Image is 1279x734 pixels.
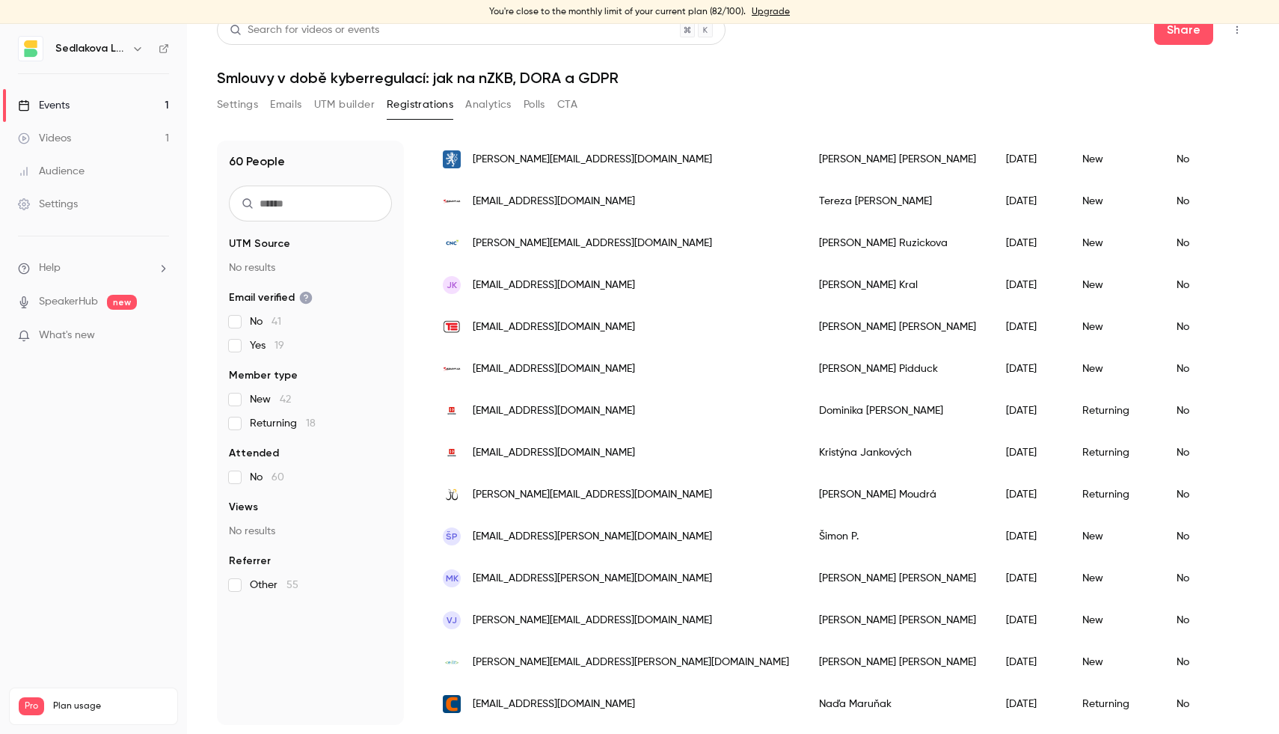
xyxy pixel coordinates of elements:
span: [PERSON_NAME][EMAIL_ADDRESS][DOMAIN_NAME] [473,487,712,503]
button: Settings [217,93,258,117]
span: [PERSON_NAME][EMAIL_ADDRESS][DOMAIN_NAME] [473,236,712,251]
button: Share [1154,15,1213,45]
iframe: Noticeable Trigger [151,329,169,343]
span: 42 [280,394,291,405]
div: [DATE] [991,222,1067,264]
div: [PERSON_NAME] [PERSON_NAME] [804,641,991,683]
div: Settings [18,197,78,212]
li: help-dropdown-opener [18,260,169,276]
div: [DATE] [991,641,1067,683]
img: seznam.cz [443,192,461,210]
span: Email verified [229,290,313,305]
button: UTM builder [314,93,375,117]
img: embedit.com [443,653,461,671]
div: [PERSON_NAME] [PERSON_NAME] [804,557,991,599]
button: Analytics [465,93,512,117]
div: [PERSON_NAME] [PERSON_NAME] [804,306,991,348]
div: New [1067,306,1162,348]
span: [EMAIL_ADDRESS][DOMAIN_NAME] [473,697,635,712]
span: [EMAIL_ADDRESS][DOMAIN_NAME] [473,361,635,377]
span: 18 [306,418,316,429]
span: [PERSON_NAME][EMAIL_ADDRESS][DOMAIN_NAME] [473,152,712,168]
div: No [1162,180,1237,222]
button: CTA [557,93,577,117]
span: 19 [274,340,284,351]
span: [EMAIL_ADDRESS][DOMAIN_NAME] [473,194,635,210]
div: [PERSON_NAME] Pidduck [804,348,991,390]
div: No [1162,474,1237,516]
span: Attended [229,446,279,461]
p: No results [229,524,392,539]
div: No [1162,222,1237,264]
span: 55 [286,580,298,590]
div: Returning [1067,474,1162,516]
img: seznam.cz [443,360,461,378]
span: JK [447,278,457,292]
div: No [1162,557,1237,599]
div: New [1067,599,1162,641]
div: New [1067,180,1162,222]
span: Member type [229,368,298,383]
div: New [1067,516,1162,557]
div: No [1162,516,1237,557]
div: Returning [1067,683,1162,725]
span: VJ [447,614,457,627]
button: Registrations [387,93,453,117]
div: [DATE] [991,474,1067,516]
div: [DATE] [991,306,1067,348]
p: No results [229,260,392,275]
div: New [1067,348,1162,390]
div: [DATE] [991,138,1067,180]
span: Returning [250,416,316,431]
div: Naďa Maruňak [804,683,991,725]
div: No [1162,348,1237,390]
span: [PERSON_NAME][EMAIL_ADDRESS][DOMAIN_NAME] [473,613,712,629]
div: [DATE] [991,264,1067,306]
div: No [1162,683,1237,725]
div: Search for videos or events [230,22,379,38]
div: New [1067,557,1162,599]
img: horizonholding.cz [443,402,461,420]
img: dia.gov.cz [443,150,461,168]
img: horizonholding.cz [443,444,461,462]
span: Referrer [229,554,271,569]
span: Views [229,500,258,515]
span: [PERSON_NAME][EMAIL_ADDRESS][PERSON_NAME][DOMAIN_NAME] [473,655,789,670]
span: [EMAIL_ADDRESS][DOMAIN_NAME] [473,445,635,461]
div: [DATE] [991,432,1067,474]
span: Other [250,578,298,593]
div: Returning [1067,432,1162,474]
div: Tereza [PERSON_NAME] [804,180,991,222]
div: No [1162,138,1237,180]
div: Events [18,98,70,113]
div: [PERSON_NAME] Moudrá [804,474,991,516]
a: SpeakerHub [39,294,98,310]
span: UTM Source [229,236,290,251]
span: What's new [39,328,95,343]
span: No [250,470,284,485]
h6: Sedlakova Legal [55,41,126,56]
div: No [1162,390,1237,432]
span: ŠP [446,530,458,543]
div: [DATE] [991,390,1067,432]
div: [DATE] [991,180,1067,222]
div: No [1162,432,1237,474]
div: [DATE] [991,348,1067,390]
span: New [250,392,291,407]
span: Plan usage [53,700,168,712]
img: teplarny.cz [443,318,461,336]
h1: 60 People [229,153,285,171]
img: cncenter.cz [443,234,461,252]
div: Šimon P. [804,516,991,557]
span: 41 [272,316,281,327]
span: [EMAIL_ADDRESS][DOMAIN_NAME] [473,319,635,335]
div: No [1162,306,1237,348]
div: [PERSON_NAME] [PERSON_NAME] [804,138,991,180]
span: [EMAIL_ADDRESS][PERSON_NAME][DOMAIN_NAME] [473,529,712,545]
img: Sedlakova Legal [19,37,43,61]
div: New [1067,264,1162,306]
div: [PERSON_NAME] Ruzickova [804,222,991,264]
div: Returning [1067,390,1162,432]
div: No [1162,599,1237,641]
div: Kristýna Jankových [804,432,991,474]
